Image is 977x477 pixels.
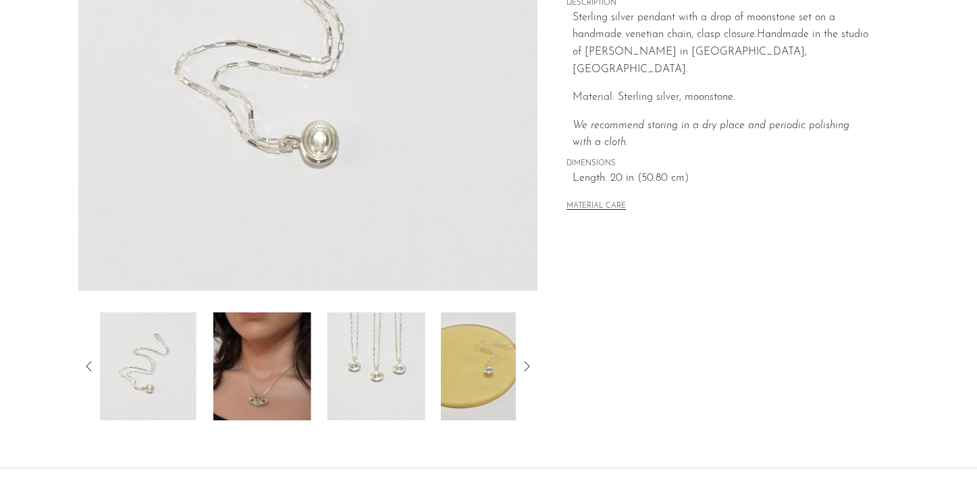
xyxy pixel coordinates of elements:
[573,89,870,107] p: Material: Sterling silver, moonstone.
[573,29,868,74] span: andmade in the studio of [PERSON_NAME] in [GEOGRAPHIC_DATA], [GEOGRAPHIC_DATA].
[327,312,425,420] img: Moonstone Wavelet Necklace
[573,9,870,78] p: Sterling silver pendant with a drop of moonstone set on a handmade venetian chain, clasp closure. H
[213,312,311,420] img: Moonstone Wavelet Necklace
[573,120,849,148] em: We recommend storing in a dry place and periodic polishing with a cloth.
[566,158,870,170] span: DIMENSIONS
[573,170,870,188] span: Length: 20 in (50.80 cm)
[99,312,196,420] img: Moonstone Wavelet Necklace
[566,202,626,212] button: MATERIAL CARE
[441,312,539,420] img: Moonstone Wavelet Necklace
